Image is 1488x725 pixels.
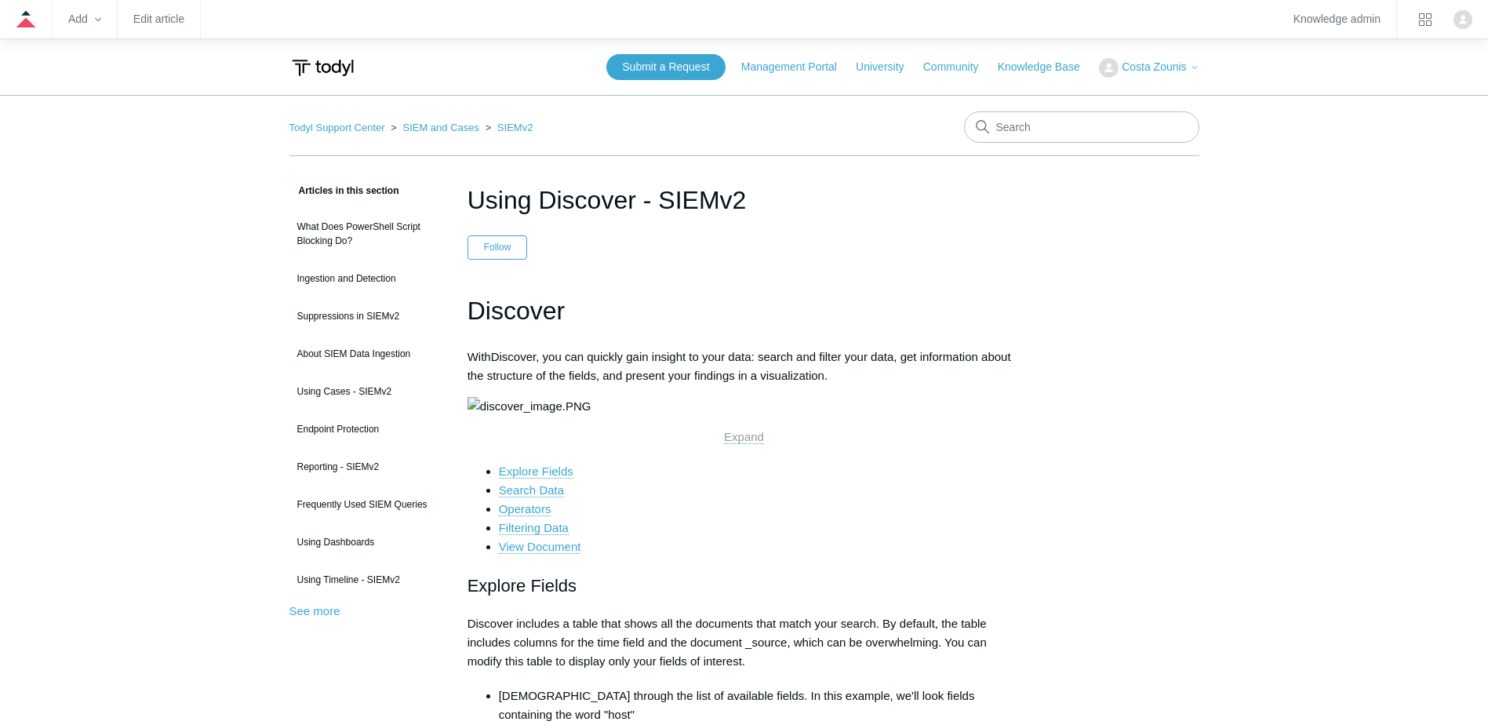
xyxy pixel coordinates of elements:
[289,339,444,369] a: About SIEM Data Ingestion
[289,414,444,444] a: Endpoint Protection
[289,122,385,133] a: Todyl Support Center
[856,59,919,75] a: University
[468,614,1021,671] p: Discover includes a table that shows all the documents that match your search. By default, the ta...
[387,122,482,133] li: SIEM and Cases
[499,502,551,516] a: Operators
[482,122,533,133] li: SIEMv2
[468,235,528,259] button: Follow Article
[289,264,444,293] a: Ingestion and Detection
[468,397,591,416] img: discover_image.PNG
[468,291,1021,331] h1: Discover
[998,59,1096,75] a: Knowledge Base
[1453,10,1472,29] img: user avatar
[724,430,764,443] span: Expand
[499,540,581,554] a: View Document
[724,430,764,444] a: Expand
[1122,60,1186,73] span: Costa Zounis
[289,301,444,331] a: Suppressions in SIEMv2
[468,348,1021,385] p: With , you can quickly gain insight to your data: search and filter your data, get information ab...
[499,687,1021,724] li: [DEMOGRAPHIC_DATA] through the list of available fields. In this example, we'll look fields conta...
[133,15,184,24] a: Edit article
[491,350,537,363] span: Discover
[606,54,725,80] a: Submit a Request
[289,565,444,595] a: Using Timeline - SIEMv2
[1099,58,1199,78] button: Costa Zounis
[964,111,1199,143] input: Search
[499,465,573,479] a: Explore Fields
[402,122,479,133] a: SIEM and Cases
[289,53,356,82] img: Todyl Support Center Help Center home page
[497,122,533,133] a: SIEMv2
[289,212,444,256] a: What Does PowerShell Script Blocking Do?
[289,604,340,618] a: See more
[289,527,444,557] a: Using Dashboards
[923,59,995,75] a: Community
[289,185,399,196] span: Articles in this section
[289,122,388,133] li: Todyl Support Center
[468,572,1021,599] h2: Explore Fields
[741,59,853,75] a: Management Portal
[1453,10,1472,29] zd-hc-trigger: Click your profile icon to open the profile menu
[289,377,444,406] a: Using Cases - SIEMv2
[289,452,444,482] a: Reporting - SIEMv2
[499,521,569,535] a: Filtering Data
[68,15,101,24] zd-hc-trigger: Add
[499,483,564,497] a: Search Data
[1293,15,1381,24] a: Knowledge admin
[468,181,1021,219] h1: Using Discover - SIEMv2
[289,490,444,519] a: Frequently Used SIEM Queries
